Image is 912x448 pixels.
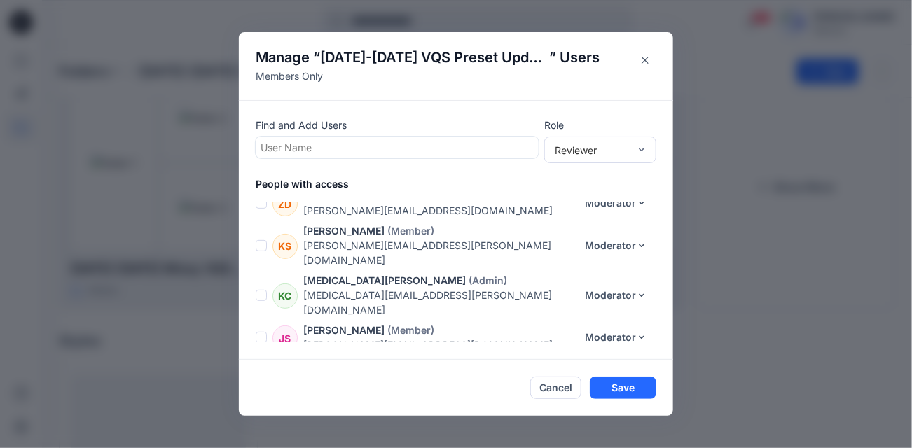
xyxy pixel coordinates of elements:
div: JS [272,325,298,351]
button: Moderator [576,192,656,214]
div: KC [272,283,298,309]
p: (Member) [387,323,434,337]
div: ZD [272,191,298,216]
button: Save [590,377,656,399]
p: [PERSON_NAME] [303,323,385,337]
button: Moderator [576,234,656,257]
div: Reviewer [555,143,629,157]
p: (Admin) [469,273,507,288]
span: [DATE]-[DATE] VQS Preset Updates [320,49,549,66]
p: Role [544,118,656,132]
p: People with access [256,176,673,191]
p: Find and Add Users [256,118,539,132]
div: KS [272,234,298,259]
p: Members Only [256,69,608,83]
button: Moderator [576,284,656,307]
button: Close [634,49,656,71]
p: (Member) [387,223,434,238]
p: [MEDICAL_DATA][EMAIL_ADDRESS][PERSON_NAME][DOMAIN_NAME] [303,288,576,317]
p: [PERSON_NAME][EMAIL_ADDRESS][DOMAIN_NAME] [303,203,576,218]
p: [PERSON_NAME][EMAIL_ADDRESS][DOMAIN_NAME] [303,337,576,352]
p: [PERSON_NAME] [303,223,385,238]
button: Moderator [576,326,656,349]
button: Cancel [530,377,581,399]
h4: Manage “ ” Users [256,49,608,66]
p: [PERSON_NAME][EMAIL_ADDRESS][PERSON_NAME][DOMAIN_NAME] [303,238,576,267]
p: [MEDICAL_DATA][PERSON_NAME] [303,273,466,288]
